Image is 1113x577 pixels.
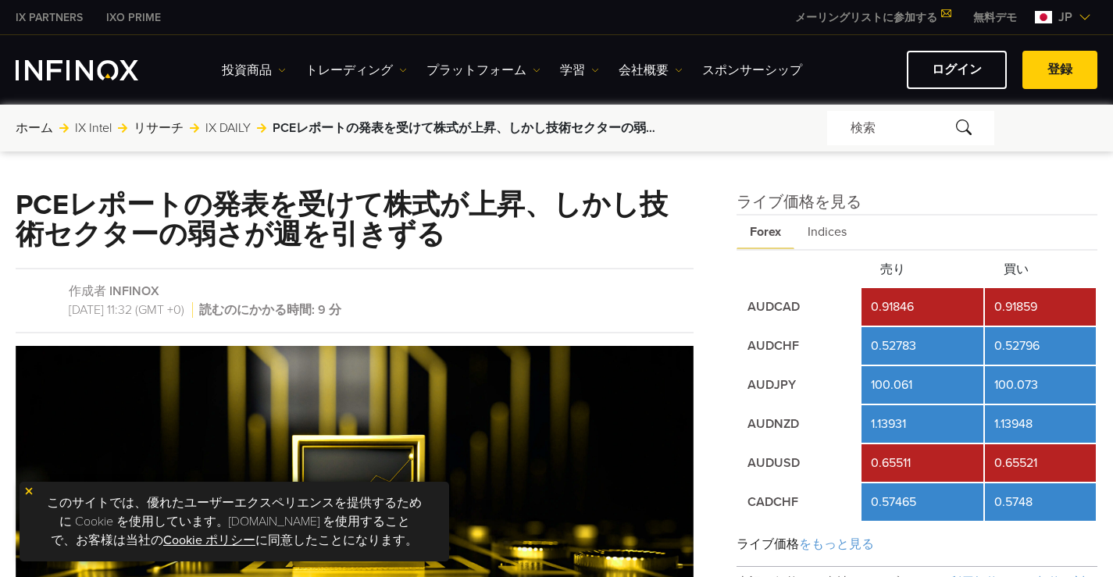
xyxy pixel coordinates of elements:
[738,288,860,326] td: AUDCAD
[1022,51,1097,89] a: 登録
[16,119,53,137] a: ホーム
[862,405,983,443] td: 1.13931
[985,252,1096,287] th: 買い
[560,61,599,80] a: 学習
[16,60,175,80] a: INFINOX Logo
[862,252,983,287] th: 売り
[190,123,199,133] img: arrow-right
[273,119,663,137] span: PCEレポートの発表を受けて株式が上昇、しかし技術セクターの弱さが週を引きずる
[95,9,173,26] a: INFINOX
[737,215,794,249] span: Forex
[23,486,34,497] img: yellow close icon
[799,536,874,552] span: をもっと見る
[222,61,286,80] a: 投資商品
[985,405,1096,443] td: 1.13948
[69,283,106,299] span: 作成者
[163,532,255,548] a: Cookie ポリシー
[827,111,994,145] div: 検索
[109,283,159,299] a: INFINOX
[862,483,983,521] td: 0.57465
[738,327,860,365] td: AUDCHF
[985,366,1096,404] td: 100.073
[783,11,961,24] a: メーリングリストに参加する
[737,191,1097,214] h4: ライブ価格を見る
[862,444,983,482] td: 0.65511
[118,123,127,133] img: arrow-right
[985,327,1096,365] td: 0.52796
[738,483,860,521] td: CADCHF
[619,61,683,80] a: 会社概要
[961,9,1029,26] a: INFINOX MENU
[862,366,983,404] td: 100.061
[738,444,860,482] td: AUDUSD
[794,215,860,249] span: Indices
[985,483,1096,521] td: 0.5748
[702,61,802,80] a: スポンサーシップ
[862,288,983,326] td: 0.91846
[16,191,694,250] h1: PCEレポートの発表を受けて株式が上昇、しかし技術セクターの弱さが週を引きずる
[1052,8,1079,27] span: jp
[738,366,860,404] td: AUDJPY
[426,61,540,80] a: プラットフォーム
[305,61,407,80] a: トレーディング
[134,119,184,137] a: リサーチ
[985,288,1096,326] td: 0.91859
[59,123,69,133] img: arrow-right
[4,9,95,26] a: INFINOX
[738,405,860,443] td: AUDNZD
[862,327,983,365] td: 0.52783
[907,51,1007,89] a: ログイン
[737,522,1097,567] div: ライブ価格
[205,119,251,137] a: IX DAILY
[27,490,441,554] p: このサイトでは、優れたユーザーエクスペリエンスを提供するために Cookie を使用しています。[DOMAIN_NAME] を使用することで、お客様は当社の に同意したことになります。
[69,302,193,318] span: [DATE] 11:32 (GMT +0)
[257,123,266,133] img: arrow-right
[75,119,112,137] a: IX Intel
[196,302,341,318] span: 読むのにかかる時間: 9 分
[985,444,1096,482] td: 0.65521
